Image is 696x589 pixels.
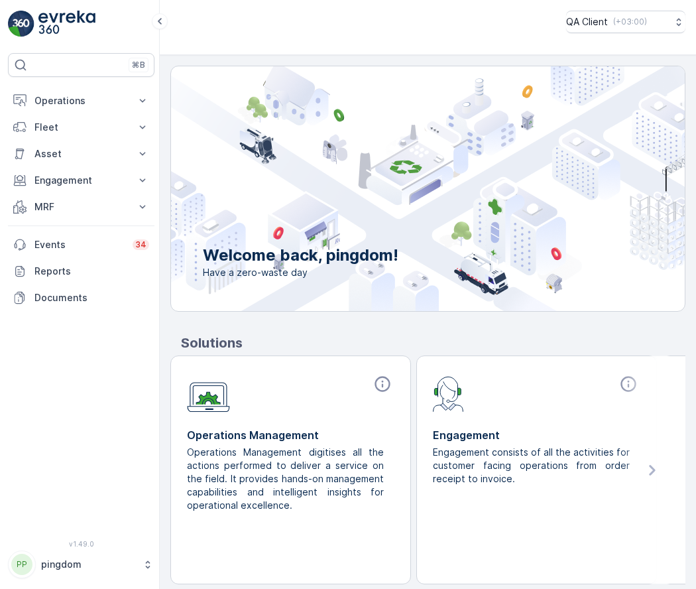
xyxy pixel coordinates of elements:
[203,245,398,266] p: Welcome back, pingdom!
[34,121,128,134] p: Fleet
[8,258,154,285] a: Reports
[34,265,149,278] p: Reports
[34,174,128,187] p: Engagement
[433,446,630,486] p: Engagement consists of all the activities for customer facing operations from order receipt to in...
[433,375,464,412] img: module-icon
[38,11,95,37] img: logo_light-DOdMpM7g.png
[8,167,154,194] button: Engagement
[8,88,154,114] button: Operations
[8,194,154,220] button: MRF
[8,540,154,548] span: v 1.49.0
[41,558,136,571] p: pingdom
[111,66,685,311] img: city illustration
[187,427,394,443] p: Operations Management
[34,200,128,214] p: MRF
[11,554,32,575] div: PP
[566,11,685,33] button: QA Client(+03:00)
[8,11,34,37] img: logo
[8,141,154,167] button: Asset
[8,285,154,311] a: Documents
[34,291,149,304] p: Documents
[187,375,230,413] img: module-icon
[8,551,154,578] button: PPpingdom
[566,15,608,29] p: QA Client
[135,239,146,250] p: 34
[34,94,128,107] p: Operations
[34,147,128,161] p: Asset
[34,238,125,251] p: Events
[187,446,384,512] p: Operations Management digitises all the actions performed to deliver a service on the field. It p...
[181,333,685,353] p: Solutions
[132,60,145,70] p: ⌘B
[433,427,640,443] p: Engagement
[203,266,398,279] span: Have a zero-waste day
[8,231,154,258] a: Events34
[8,114,154,141] button: Fleet
[613,17,647,27] p: ( +03:00 )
